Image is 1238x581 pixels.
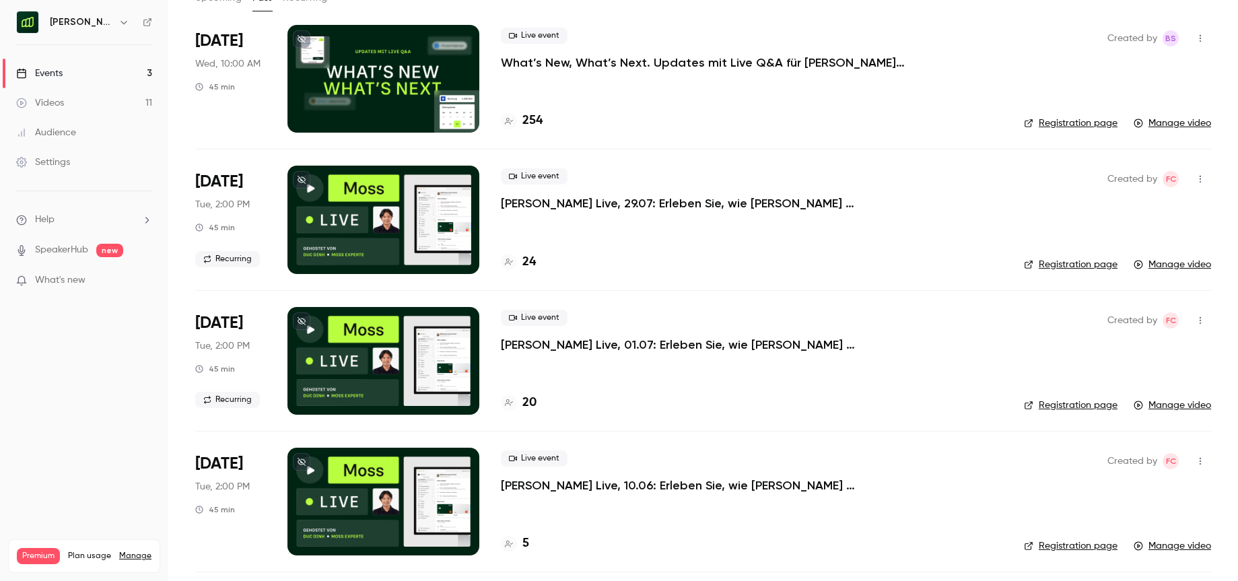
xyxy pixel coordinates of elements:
a: Manage [119,551,151,561]
a: [PERSON_NAME] Live, 10.06: Erleben Sie, wie [PERSON_NAME] Ausgabenmanagement automatisiert [501,477,905,493]
a: Manage video [1134,539,1211,553]
a: 20 [501,394,537,412]
h4: 24 [522,253,536,271]
span: Created by [1107,312,1157,329]
a: Registration page [1024,258,1117,271]
span: FC [1166,453,1176,469]
span: Live event [501,28,568,44]
h4: 254 [522,112,543,130]
a: 24 [501,253,536,271]
a: What’s New, What’s Next. Updates mit Live Q&A für [PERSON_NAME] Kunden. [501,55,905,71]
div: 45 min [195,364,235,374]
span: Recurring [195,392,260,408]
span: FC [1166,171,1176,187]
img: Moss Deutschland [17,11,38,33]
a: 254 [501,112,543,130]
span: Tue, 2:00 PM [195,198,250,211]
iframe: Noticeable Trigger [136,275,152,287]
span: Plan usage [68,551,111,561]
a: Manage video [1134,258,1211,271]
span: Premium [17,548,60,564]
span: [DATE] [195,312,243,334]
h6: [PERSON_NAME] [GEOGRAPHIC_DATA] [50,15,113,29]
h4: 5 [522,535,529,553]
span: Felicity Cator [1163,312,1179,329]
a: Registration page [1024,399,1117,412]
span: Tue, 2:00 PM [195,339,250,353]
a: SpeakerHub [35,243,88,257]
div: 45 min [195,81,235,92]
span: Created by [1107,171,1157,187]
span: [DATE] [195,171,243,193]
span: Felicity Cator [1163,453,1179,469]
span: [DATE] [195,30,243,52]
span: Live event [501,450,568,467]
span: Created by [1107,453,1157,469]
a: Manage video [1134,399,1211,412]
div: Jul 29 Tue, 3:00 PM (Europe/Berlin) [195,166,266,273]
span: Created by [1107,30,1157,46]
div: Jun 10 Tue, 3:00 PM (Europe/Berlin) [195,448,266,555]
a: 5 [501,535,529,553]
span: Recurring [195,251,260,267]
div: Audience [16,126,76,139]
div: Videos [16,96,64,110]
span: Live event [501,310,568,326]
a: [PERSON_NAME] Live, 01.07: Erleben Sie, wie [PERSON_NAME] Ausgabenmanagement automatisiert [501,337,905,353]
span: new [96,244,123,257]
span: BS [1165,30,1176,46]
span: [DATE] [195,453,243,475]
span: Live event [501,168,568,184]
span: Ben Smith [1163,30,1179,46]
span: Tue, 2:00 PM [195,480,250,493]
span: What's new [35,273,85,287]
a: Registration page [1024,539,1117,553]
div: Jul 1 Tue, 3:00 PM (Europe/Berlin) [195,307,266,415]
div: Jul 30 Wed, 11:00 AM (Europe/Berlin) [195,25,266,133]
h4: 20 [522,394,537,412]
span: FC [1166,312,1176,329]
a: Manage video [1134,116,1211,130]
div: 45 min [195,222,235,233]
span: Help [35,213,55,227]
a: Registration page [1024,116,1117,130]
div: Events [16,67,63,80]
a: [PERSON_NAME] Live, 29.07: Erleben Sie, wie [PERSON_NAME] Ausgabenmanagement automatisiert [501,195,905,211]
li: help-dropdown-opener [16,213,152,227]
div: 45 min [195,504,235,515]
span: Felicity Cator [1163,171,1179,187]
span: Wed, 10:00 AM [195,57,261,71]
div: Settings [16,156,70,169]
